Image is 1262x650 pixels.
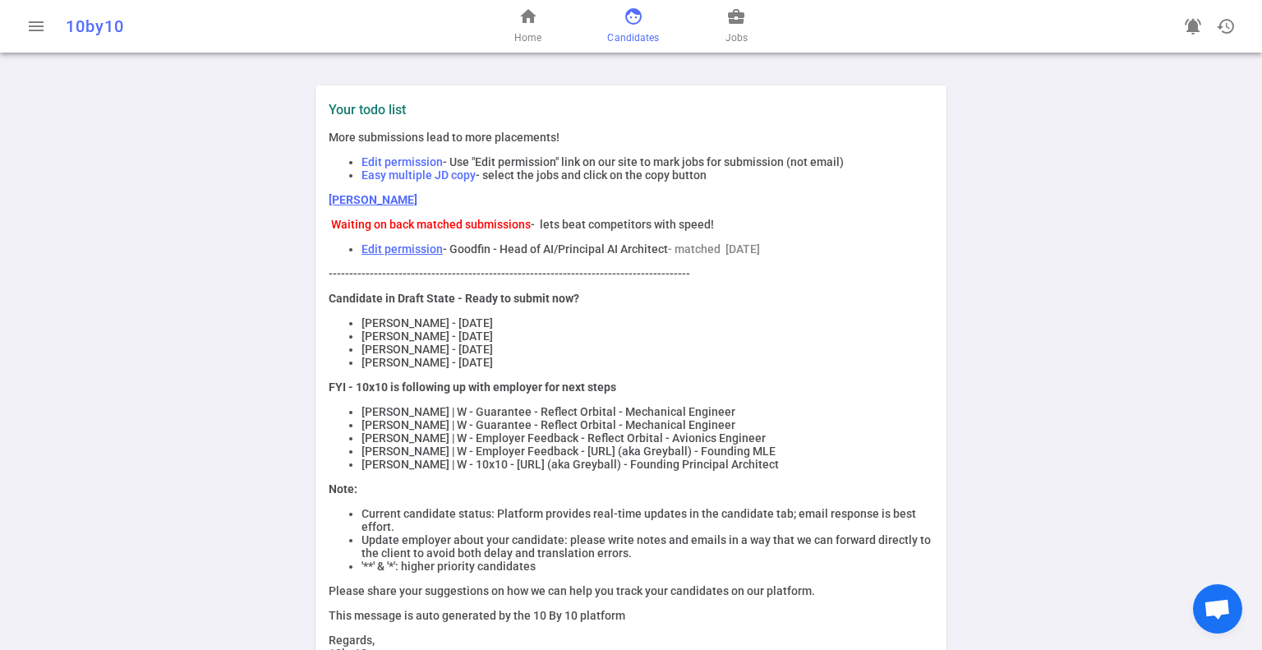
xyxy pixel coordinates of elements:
[329,292,579,305] strong: Candidate in Draft State - Ready to submit now?
[329,609,933,622] p: This message is auto generated by the 10 By 10 platform
[362,242,443,256] a: Edit permission
[329,584,933,597] p: Please share your suggestions on how we can help you track your candidates on our platform.
[624,7,643,26] span: face
[362,168,476,182] span: Easy multiple JD copy
[607,7,659,46] a: Candidates
[1193,584,1242,634] div: Open chat
[362,343,933,356] li: [PERSON_NAME] - [DATE]
[20,10,53,43] button: Open menu
[329,482,357,496] strong: Note:
[362,330,933,343] li: [PERSON_NAME] - [DATE]
[514,7,541,46] a: Home
[331,218,531,231] span: Waiting on back matched submissions
[26,16,46,36] span: menu
[725,30,748,46] span: Jobs
[668,242,760,256] span: - matched [DATE]
[329,131,560,144] span: More submissions lead to more placements!
[362,533,933,560] li: Update employer about your candidate: please write notes and emails in a way that we can forward ...
[362,155,443,168] span: Edit permission
[362,507,933,533] li: Current candidate status: Platform provides real-time updates in the candidate tab; email respons...
[329,267,933,280] p: ----------------------------------------------------------------------------------------
[518,7,538,26] span: home
[476,168,707,182] span: - select the jobs and click on the copy button
[362,560,933,573] li: '**' & '*': higher priority candidates
[443,242,668,256] span: - Goodfin - Head of AI/Principal AI Architect
[1216,16,1236,36] span: history
[362,316,933,330] li: [PERSON_NAME] - [DATE]
[725,7,748,46] a: Jobs
[1183,16,1203,36] span: notifications_active
[443,155,844,168] span: - Use "Edit permission" link on our site to mark jobs for submission (not email)
[362,356,933,369] li: [PERSON_NAME] - [DATE]
[329,102,933,118] label: Your todo list
[362,458,933,471] li: [PERSON_NAME] | W - 10x10 - [URL] (aka Greyball) - Founding Principal Architect
[1209,10,1242,43] button: Open history
[531,218,714,231] span: - lets beat competitors with speed!
[362,418,933,431] li: [PERSON_NAME] | W - Guarantee - Reflect Orbital - Mechanical Engineer
[362,405,933,418] li: [PERSON_NAME] | W - Guarantee - Reflect Orbital - Mechanical Engineer
[514,30,541,46] span: Home
[329,380,616,394] strong: FYI - 10x10 is following up with employer for next steps
[607,30,659,46] span: Candidates
[66,16,414,36] div: 10by10
[362,445,933,458] li: [PERSON_NAME] | W - Employer Feedback - [URL] (aka Greyball) - Founding MLE
[329,193,417,206] a: [PERSON_NAME]
[362,431,933,445] li: [PERSON_NAME] | W - Employer Feedback - Reflect Orbital - Avionics Engineer
[1177,10,1209,43] a: Go to see announcements
[726,7,746,26] span: business_center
